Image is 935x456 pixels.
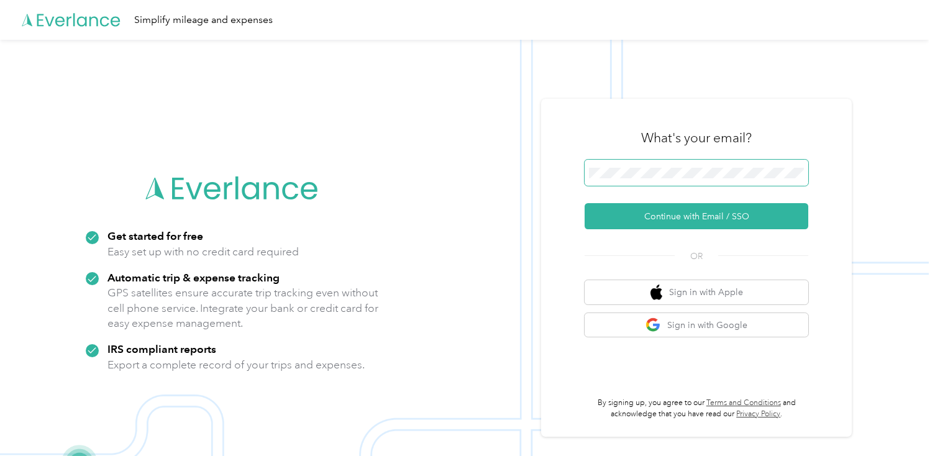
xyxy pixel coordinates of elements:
img: google logo [645,317,661,333]
strong: IRS compliant reports [107,342,216,355]
button: Continue with Email / SSO [585,203,808,229]
h3: What's your email? [641,129,752,147]
p: GPS satellites ensure accurate trip tracking even without cell phone service. Integrate your bank... [107,285,379,331]
button: google logoSign in with Google [585,313,808,337]
button: apple logoSign in with Apple [585,280,808,304]
div: Simplify mileage and expenses [134,12,273,28]
p: Export a complete record of your trips and expenses. [107,357,365,373]
a: Terms and Conditions [706,398,781,408]
img: apple logo [650,285,663,300]
strong: Automatic trip & expense tracking [107,271,280,284]
a: Privacy Policy [736,409,780,419]
p: By signing up, you agree to our and acknowledge that you have read our . [585,398,808,419]
span: OR [675,250,718,263]
p: Easy set up with no credit card required [107,244,299,260]
strong: Get started for free [107,229,203,242]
